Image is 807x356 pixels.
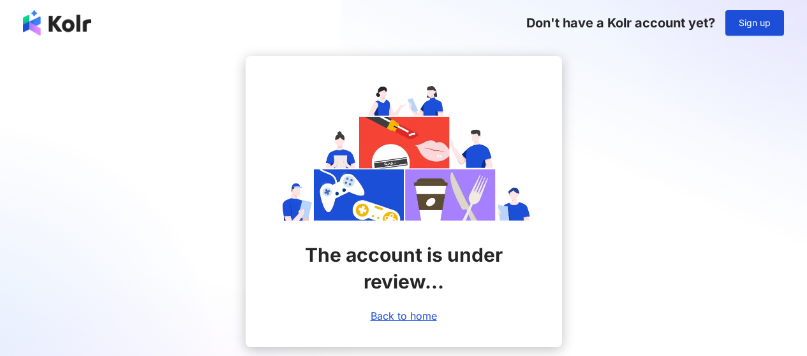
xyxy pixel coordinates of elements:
span: Sign up [739,18,771,28]
img: account is verifying [276,82,531,221]
a: Back to home [371,310,437,322]
button: Sign up [725,10,784,36]
span: Don't have a Kolr account yet? [526,15,715,31]
img: logo [23,10,91,36]
span: The account is under review... [276,241,531,295]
